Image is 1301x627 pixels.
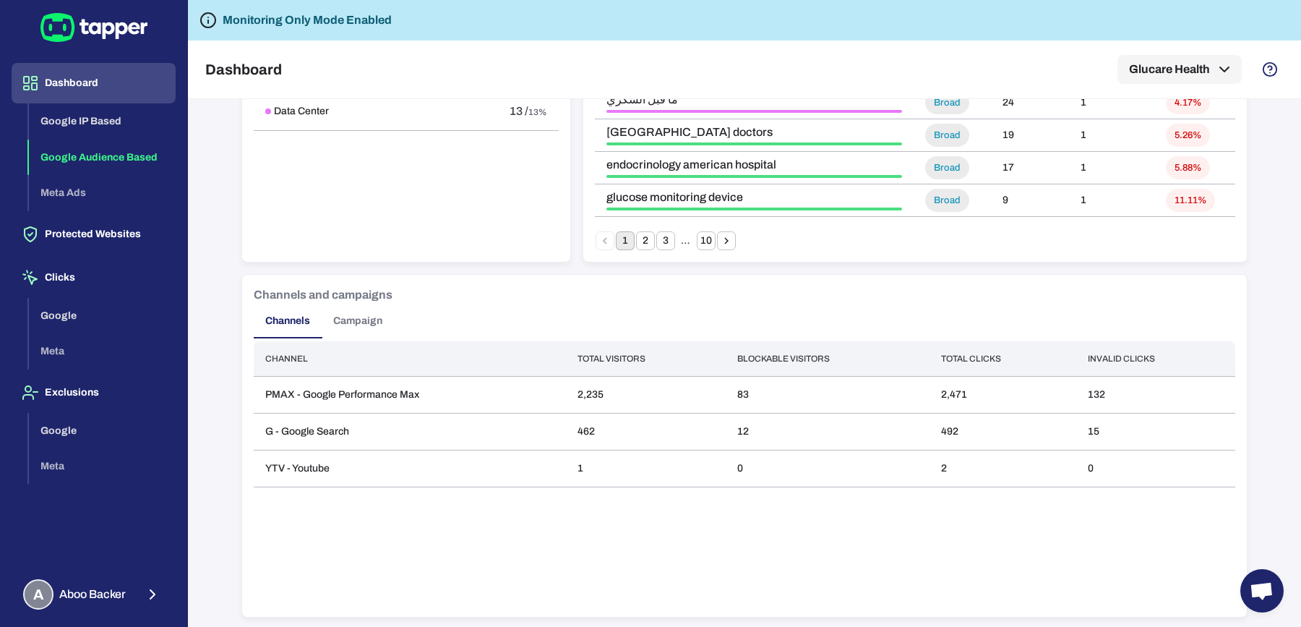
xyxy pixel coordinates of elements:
[726,341,929,377] th: Blockable visitors
[925,195,969,207] span: Broad
[29,114,176,127] a: Google IP Based
[566,451,726,487] td: 1
[528,107,547,117] span: 13%
[726,377,929,414] td: 83
[23,579,53,610] div: A
[566,377,726,414] td: 2,235
[616,231,635,250] button: page 1
[991,87,1069,119] td: 24
[726,414,929,451] td: 12
[717,231,736,250] button: Go to next page
[12,76,176,88] a: Dashboard
[566,341,726,377] th: Total visitors
[29,140,176,176] button: Google Audience Based
[1069,87,1154,119] td: 1
[29,103,176,140] button: Google IP Based
[12,63,176,103] button: Dashboard
[29,413,176,449] button: Google
[254,377,566,414] td: PMAX - Google Performance Max
[606,142,902,145] div: Threat • 1
[254,286,392,304] h6: Channels and campaigns
[1069,152,1154,184] td: 1
[254,341,566,377] th: Channel
[595,231,737,250] nav: pagination navigation
[1069,184,1154,217] td: 1
[656,231,675,250] button: Go to page 3
[322,304,394,338] button: Campaign
[606,175,902,178] div: Threat • 1
[12,270,176,283] a: Clicks
[254,451,566,487] td: YTV - Youtube
[925,162,969,174] span: Broad
[606,110,902,113] div: Data Center • 1
[929,451,1076,487] td: 2
[929,377,1076,414] td: 2,471
[29,308,176,320] a: Google
[254,414,566,451] td: G - Google Search
[12,385,176,398] a: Exclusions
[1076,341,1235,377] th: Invalid clicks
[199,12,217,29] svg: Tapper is not blocking any fraudulent activity for this domain
[1117,55,1242,84] button: Glucare Health
[510,105,528,117] span: 13 /
[929,341,1076,377] th: Total clicks
[1166,97,1210,109] span: 4.17%
[1240,569,1284,613] a: Open chat
[12,573,176,615] button: AAboo Backer
[29,298,176,334] button: Google
[205,61,282,78] h5: Dashboard
[606,190,902,205] span: glucose monitoring device
[12,214,176,255] button: Protected Websites
[991,184,1069,217] td: 9
[12,257,176,298] button: Clicks
[1076,451,1235,487] td: 0
[677,234,695,247] div: …
[29,150,176,162] a: Google Audience Based
[991,152,1069,184] td: 17
[925,129,969,142] span: Broad
[1166,162,1210,174] span: 5.88%
[606,158,902,172] span: endocrinology american hospital
[929,414,1076,451] td: 492
[274,105,329,118] h6: Data Center
[925,97,969,109] span: Broad
[1076,377,1235,414] td: 132
[1166,195,1215,207] span: 11.11%
[606,125,902,140] span: [GEOGRAPHIC_DATA] doctors
[12,372,176,413] button: Exclusions
[606,93,902,107] span: ما قبل السكري
[697,231,716,250] button: Go to page 10
[726,451,929,487] td: 0
[606,208,902,210] div: Threat • 1
[991,119,1069,152] td: 19
[1166,129,1210,142] span: 5.26%
[1069,119,1154,152] td: 1
[12,227,176,239] a: Protected Websites
[59,587,126,602] span: Aboo Backer
[636,231,655,250] button: Go to page 2
[566,414,726,451] td: 462
[1076,414,1235,451] td: 15
[29,423,176,435] a: Google
[254,304,322,338] button: Channels
[223,12,392,29] h6: Monitoring Only Mode Enabled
